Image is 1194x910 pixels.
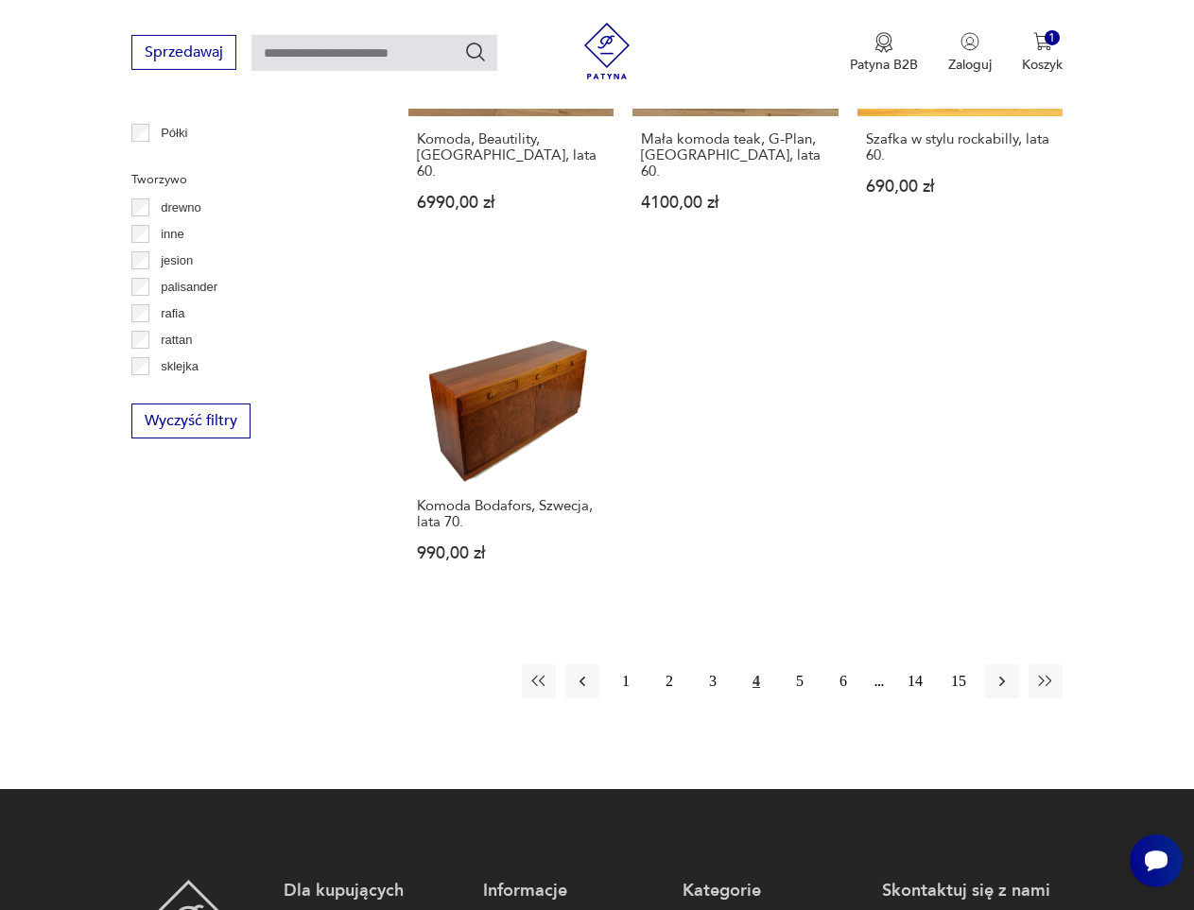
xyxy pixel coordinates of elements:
iframe: Smartsupp widget button [1130,834,1183,887]
p: rattan [161,330,192,351]
p: Patyna B2B [850,56,918,74]
p: Tworzywo [131,169,363,190]
button: Wyczyść filtry [131,403,251,438]
button: Sprzedawaj [131,35,236,70]
p: sklejka [161,356,199,377]
p: Koszyk [1022,56,1063,74]
button: 1Koszyk [1022,32,1063,74]
p: inne [161,224,184,245]
p: Półki [161,123,187,144]
button: Szukaj [464,41,487,63]
p: teak [161,383,184,403]
button: Patyna B2B [850,32,918,74]
p: Informacje [483,880,664,902]
a: Komoda Bodafors, Szwecja, lata 70.Komoda Bodafors, Szwecja, lata 70.990,00 zł [408,278,614,598]
p: palisander [161,277,217,298]
button: 14 [898,664,932,698]
h3: Komoda Bodafors, Szwecja, lata 70. [417,498,605,530]
button: 6 [826,664,860,698]
h3: Szafka w stylu rockabilly, lata 60. [866,131,1054,163]
p: Kategorie [683,880,863,902]
p: drewno [161,197,201,218]
p: 990,00 zł [417,545,605,561]
p: jesion [161,250,193,271]
button: 15 [942,664,976,698]
img: Patyna - sklep z meblami i dekoracjami vintage [579,23,635,79]
button: 1 [609,664,643,698]
p: Dla kupujących [284,880,464,902]
p: 4100,00 zł [641,195,829,211]
button: 3 [696,664,730,698]
p: 6990,00 zł [417,195,605,211]
p: Zaloguj [948,56,992,74]
p: rafia [161,303,184,324]
img: Ikonka użytkownika [960,32,979,51]
a: Ikona medaluPatyna B2B [850,32,918,74]
a: Sprzedawaj [131,47,236,60]
p: Skontaktuj się z nami [882,880,1063,902]
button: 4 [739,664,773,698]
button: 2 [652,664,686,698]
img: Ikona medalu [874,32,893,53]
img: Ikona koszyka [1033,32,1052,51]
button: 5 [783,664,817,698]
h3: Mała komoda teak, G-Plan, [GEOGRAPHIC_DATA], lata 60. [641,131,829,180]
div: 1 [1045,30,1061,46]
button: Zaloguj [948,32,992,74]
p: 690,00 zł [866,179,1054,195]
h3: Komoda, Beautility, [GEOGRAPHIC_DATA], lata 60. [417,131,605,180]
